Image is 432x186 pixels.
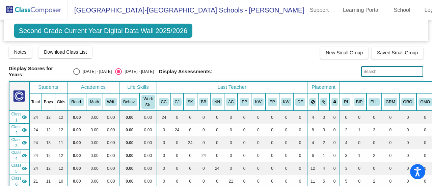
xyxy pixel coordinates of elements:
[384,98,397,106] button: GRM
[197,93,211,111] th: beth Blaustein
[184,149,197,162] td: 0
[251,111,266,124] td: 0
[171,111,184,124] td: 0
[103,111,119,124] td: 0.00
[329,124,340,136] td: 0
[184,162,197,175] td: 0
[318,162,329,175] td: 4
[159,69,213,75] span: Display Assessments:
[377,50,418,55] span: Saved Small Group
[42,93,55,111] th: Boys
[399,124,416,136] td: 0
[210,136,224,149] td: 0
[171,93,184,111] th: Carly Jean
[29,136,42,149] td: 24
[157,81,307,93] th: Last Teacher
[266,136,279,149] td: 0
[86,111,103,124] td: 0.00
[9,111,29,124] td: Caryn Cody - Cody
[197,111,211,124] td: 0
[320,47,368,59] button: New Small Group
[171,162,184,175] td: 0
[67,149,86,162] td: 0.00
[210,149,224,162] td: 0
[139,162,157,175] td: 0.00
[352,111,367,124] td: 0
[197,162,211,175] td: 0
[367,136,382,149] td: 0
[340,93,352,111] th: Reading Intervention
[399,136,416,149] td: 0
[73,68,154,75] mat-radio-group: Select an option
[55,136,67,149] td: 11
[224,124,238,136] td: 0
[157,149,171,162] td: 0
[199,98,209,106] button: BB
[103,136,119,149] td: 0.00
[340,124,352,136] td: 2
[11,162,22,175] span: Class 5
[224,111,238,124] td: 0
[197,136,211,149] td: 0
[86,124,103,136] td: 0.00
[340,162,352,175] td: 3
[186,98,195,106] button: SK
[69,98,84,106] button: Read.
[399,93,416,111] th: Gifted Reading Only
[253,98,264,106] button: KW
[210,111,224,124] td: 0
[22,166,27,171] mat-icon: visibility
[326,50,363,55] span: New Small Group
[340,149,352,162] td: 3
[329,136,340,149] td: 0
[295,98,305,106] button: DE
[210,124,224,136] td: 0
[22,179,27,184] mat-icon: visibility
[197,149,211,162] td: 24
[42,162,55,175] td: 12
[141,95,155,109] button: Work Sk.
[224,93,238,111] th: Amanda Ciacchi
[139,149,157,162] td: 0.00
[399,111,416,124] td: 0
[352,124,367,136] td: 1
[293,162,307,175] td: 0
[224,162,238,175] td: 0
[55,124,67,136] td: 12
[238,162,251,175] td: 0
[157,93,171,111] th: Caryn Cody
[67,162,86,175] td: 0.00
[29,81,67,93] th: Students
[318,124,329,136] td: 3
[9,136,29,149] td: Stefanie Knodel - Knodel
[293,111,307,124] td: 0
[251,162,266,175] td: 0
[67,124,86,136] td: 0.00
[352,149,367,162] td: 1
[121,98,137,106] button: Behav.
[307,111,319,124] td: 4
[22,114,27,120] mat-icon: visibility
[279,136,294,149] td: 0
[184,93,197,111] th: Stefanie Knodel
[139,111,157,124] td: 0.00
[382,124,399,136] td: 0
[388,5,416,16] a: School
[11,111,22,123] span: Class 1
[266,93,279,111] th: Erin Petsche
[266,111,279,124] td: 0
[318,136,329,149] td: 2
[226,98,236,106] button: AC
[352,93,367,111] th: Behavior Intervention Plan
[22,127,27,133] mat-icon: visibility
[382,111,399,124] td: 0
[251,93,266,111] th: Kevin Wilson
[173,98,182,106] button: CJ
[304,5,334,16] a: Support
[67,81,119,93] th: Academics
[42,111,55,124] td: 12
[329,111,340,124] td: 0
[367,111,382,124] td: 0
[14,24,193,38] span: Second Grade Current Year Digital Data Wall 2025/2026
[266,124,279,136] td: 0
